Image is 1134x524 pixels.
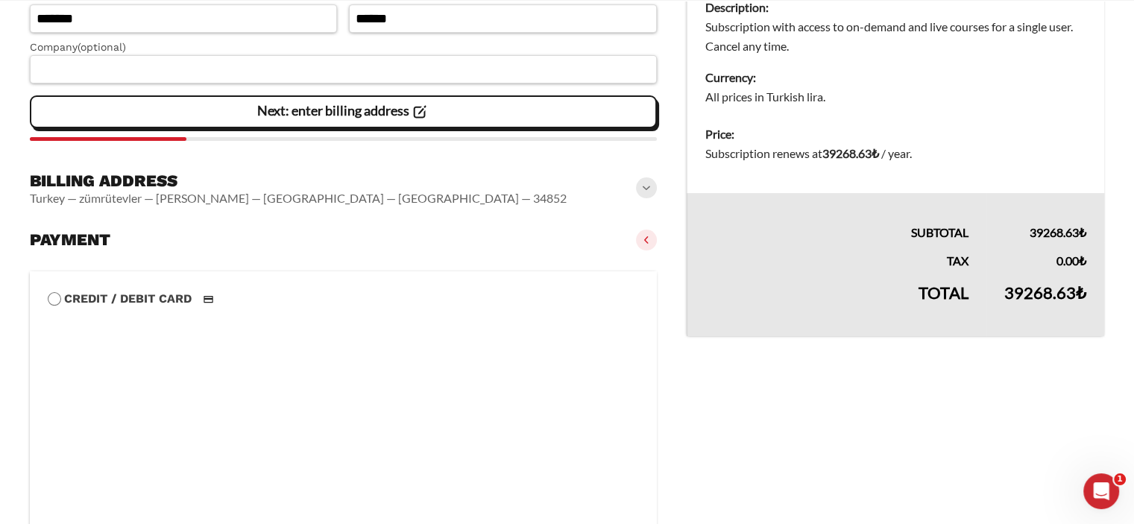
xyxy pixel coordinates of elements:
span: Subscription renews at . [705,146,912,160]
bdi: 39268.63 [822,146,879,160]
span: ₺ [1079,253,1086,268]
bdi: 0.00 [1056,253,1086,268]
th: Total [687,271,986,336]
dd: Subscription with access to on-demand and live courses for a single user. Cancel any time. [705,17,1086,56]
vaadin-horizontal-layout: Turkey — zümrütevler — [PERSON_NAME] — [GEOGRAPHIC_DATA] — [GEOGRAPHIC_DATA] — 34852 [30,191,567,206]
iframe: Intercom live chat [1083,473,1119,509]
input: Credit / Debit CardCredit / Debit Card [48,292,61,306]
h3: Billing address [30,171,567,192]
bdi: 39268.63 [1030,225,1086,239]
span: (optional) [78,41,126,53]
span: 1 [1114,473,1126,485]
th: Subtotal [687,193,986,242]
vaadin-button: Next: enter billing address [30,95,657,128]
dt: Currency: [705,68,1086,87]
span: / year [881,146,910,160]
label: Credit / Debit Card [48,289,639,309]
th: Tax [687,242,986,271]
dd: All prices in Turkish lira. [705,87,1086,107]
bdi: 39268.63 [1004,282,1086,303]
span: ₺ [1076,282,1086,303]
img: Credit / Debit Card [195,290,222,308]
h3: Payment [30,230,110,250]
span: ₺ [872,146,879,160]
label: Company [30,39,657,56]
span: ₺ [1079,225,1086,239]
dt: Price: [705,124,1086,144]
